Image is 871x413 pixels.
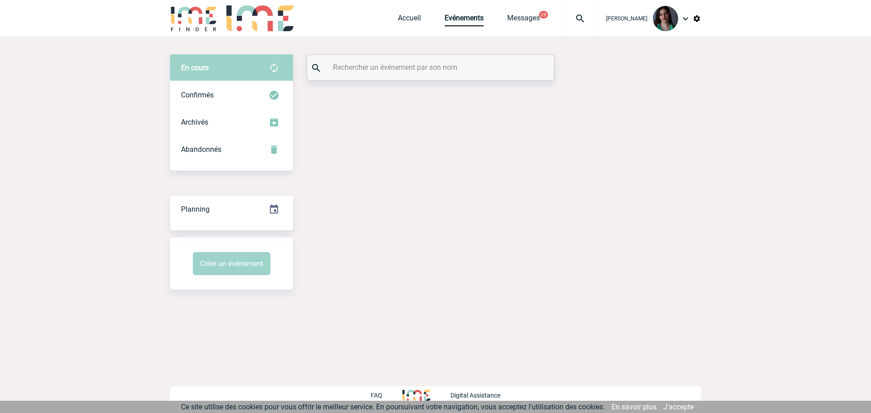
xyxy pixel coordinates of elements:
div: Retrouvez ici tous vos événements organisés par date et état d'avancement [170,196,293,223]
a: Evénements [445,14,484,26]
img: 131235-0.jpeg [653,6,678,31]
span: Confirmés [181,91,214,99]
p: Digital Assistance [450,392,500,399]
span: En cours [181,63,209,72]
a: Messages [507,14,540,26]
button: Créer un événement [193,252,270,275]
img: http://www.idealmeetingsevents.fr/ [402,390,431,401]
p: FAQ [371,392,382,399]
a: J'accepte [663,403,694,411]
div: Retrouvez ici tous vos événements annulés [170,136,293,163]
a: Accueil [398,14,421,26]
span: Archivés [181,118,208,126]
span: [PERSON_NAME] [606,15,647,22]
a: FAQ [371,390,402,399]
span: Abandonnés [181,145,221,154]
span: Planning [181,205,210,214]
a: En savoir plus [612,403,656,411]
div: Retrouvez ici tous les événements que vous avez décidé d'archiver [170,109,293,136]
span: Ce site utilise des cookies pour vous offrir le meilleur service. En poursuivant votre navigation... [181,403,605,411]
a: Planning [170,195,293,222]
input: Rechercher un événement par son nom [331,61,533,74]
div: Retrouvez ici tous vos évènements avant confirmation [170,54,293,82]
img: IME-Finder [170,5,217,31]
button: 25 [539,11,548,19]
